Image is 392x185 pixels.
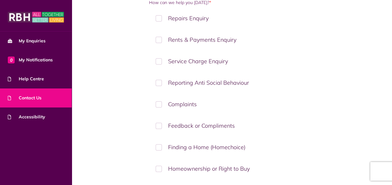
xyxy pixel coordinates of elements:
img: MyRBH [8,11,64,23]
label: Complaints [149,95,315,113]
label: Service Charge Enquiry [149,52,315,70]
label: Repairs Enquiry [149,9,315,27]
span: Contact Us [8,95,41,101]
span: 0 [8,56,15,63]
label: Homeownership or Right to Buy [149,159,315,178]
label: Rents & Payments Enquiry [149,31,315,49]
label: Finding a Home (Homechoice) [149,138,315,156]
label: Feedback or Compliments [149,116,315,135]
span: Accessibility [8,114,45,120]
span: Help Centre [8,76,44,82]
span: My Enquiries [8,38,46,44]
span: My Notifications [8,57,53,63]
label: Reporting Anti Social Behaviour [149,74,315,92]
